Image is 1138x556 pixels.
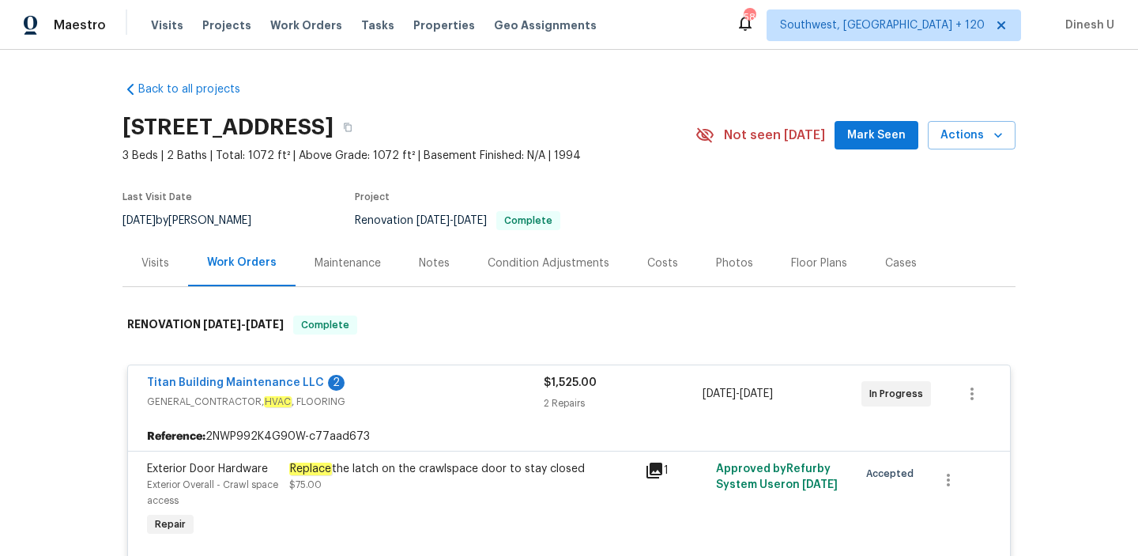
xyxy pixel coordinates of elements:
[127,316,284,335] h6: RENOVATION
[147,463,268,475] span: Exterior Door Hardware
[202,17,251,33] span: Projects
[780,17,985,33] span: Southwest, [GEOGRAPHIC_DATA] + 120
[847,126,906,146] span: Mark Seen
[494,17,597,33] span: Geo Assignments
[703,388,736,399] span: [DATE]
[645,461,707,480] div: 1
[740,388,773,399] span: [DATE]
[866,466,920,482] span: Accepted
[203,319,241,330] span: [DATE]
[716,255,753,271] div: Photos
[122,215,156,226] span: [DATE]
[295,317,356,333] span: Complete
[703,386,773,402] span: -
[647,255,678,271] div: Costs
[289,463,332,475] em: Replace
[454,215,487,226] span: [DATE]
[791,255,847,271] div: Floor Plans
[207,255,277,270] div: Work Orders
[724,127,825,143] span: Not seen [DATE]
[498,216,559,225] span: Complete
[246,319,284,330] span: [DATE]
[122,81,274,97] a: Back to all projects
[940,126,1003,146] span: Actions
[416,215,450,226] span: [DATE]
[355,215,560,226] span: Renovation
[147,377,324,388] a: Titan Building Maintenance LLC
[744,9,755,25] div: 585
[869,386,929,402] span: In Progress
[361,20,394,31] span: Tasks
[270,17,342,33] span: Work Orders
[928,121,1016,150] button: Actions
[413,17,475,33] span: Properties
[128,422,1010,451] div: 2NWP992K4G90W-c77aad673
[802,479,838,490] span: [DATE]
[1059,17,1114,33] span: Dinesh U
[289,480,322,490] span: $75.00
[355,192,390,202] span: Project
[264,396,292,407] em: HVAC
[716,463,838,490] span: Approved by Refurby System User on
[147,480,278,505] span: Exterior Overall - Crawl space access
[203,319,284,330] span: -
[122,300,1016,350] div: RENOVATION [DATE]-[DATE]Complete
[885,255,917,271] div: Cases
[122,148,695,164] span: 3 Beds | 2 Baths | Total: 1072 ft² | Above Grade: 1072 ft² | Basement Finished: N/A | 1994
[333,113,362,142] button: Copy Address
[315,255,381,271] div: Maintenance
[289,461,635,477] div: the latch on the crawlspace door to stay closed
[147,394,544,410] span: GENERAL_CONTRACTOR, , FLOORING
[54,17,106,33] span: Maestro
[149,516,192,532] span: Repair
[328,375,345,391] div: 2
[416,215,487,226] span: -
[151,17,183,33] span: Visits
[147,429,205,444] b: Reference:
[141,255,169,271] div: Visits
[122,192,192,202] span: Last Visit Date
[544,377,597,388] span: $1,525.00
[419,255,450,271] div: Notes
[488,255,609,271] div: Condition Adjustments
[122,119,333,135] h2: [STREET_ADDRESS]
[835,121,918,150] button: Mark Seen
[544,395,703,411] div: 2 Repairs
[122,211,270,230] div: by [PERSON_NAME]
